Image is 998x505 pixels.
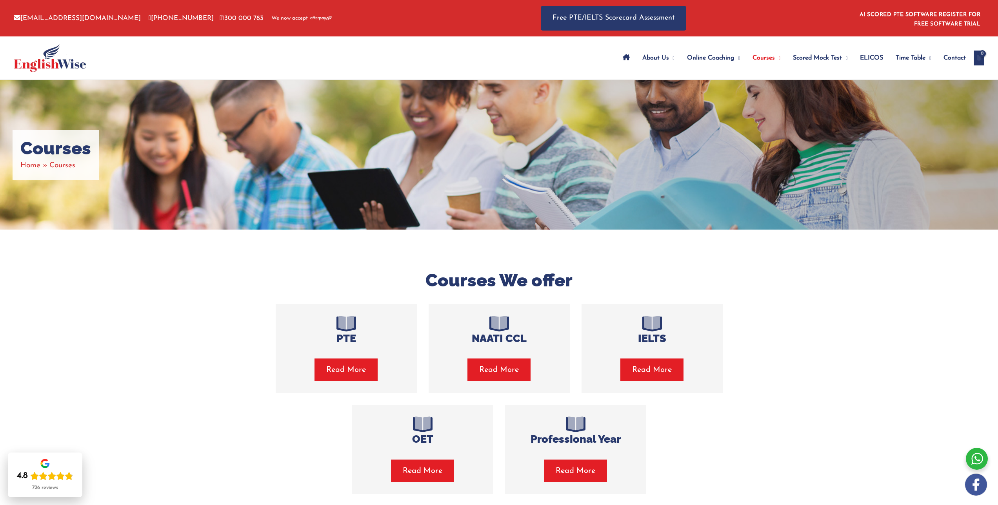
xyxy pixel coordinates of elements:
[440,332,558,345] h4: NAATI CCL
[974,51,984,65] a: View Shopping Cart, empty
[687,44,734,72] span: Online Coaching
[775,44,780,72] span: Menu Toggle
[965,474,987,496] img: white-facebook.png
[149,15,218,22] a: [PHONE_NUMBER]
[278,14,315,22] span: We now accept
[287,332,405,345] h4: PTE
[669,44,674,72] span: Menu Toggle
[854,44,889,72] a: ELICOS
[681,44,746,72] a: Online CoachingMenu Toggle
[734,44,740,72] span: Menu Toggle
[517,433,634,445] h4: Professional Year
[842,44,847,72] span: Menu Toggle
[17,471,73,481] div: Rating: 4.8 out of 5
[391,460,454,482] button: Read More
[20,159,91,172] nav: Breadcrumbs
[632,364,672,375] span: Read More
[943,44,966,72] span: Contact
[593,332,711,345] h4: IELTS
[787,44,854,72] a: Scored Mock TestMenu Toggle
[317,16,339,20] img: Afterpay-Logo
[746,44,787,72] a: CoursesMenu Toggle
[467,358,531,381] button: Read More
[49,162,75,169] span: Courses
[855,5,984,31] aside: Header Widget 1
[479,364,519,375] span: Read More
[17,471,28,481] div: 4.8
[326,364,366,375] span: Read More
[32,485,58,491] div: 726 reviews
[20,162,40,169] a: Home
[620,358,684,381] button: Read More
[14,44,86,72] img: cropped-ew-logo
[616,44,966,72] nav: Site Navigation: Main Menu
[556,465,595,476] span: Read More
[224,15,271,22] a: 1300 000 783
[541,6,686,31] a: Free PTE/IELTS Scorecard Assessment
[860,44,883,72] span: ELICOS
[860,12,981,27] a: AI SCORED PTE SOFTWARE REGISTER FOR FREE SOFTWARE TRIAL
[753,44,775,72] span: Courses
[14,15,141,22] a: [EMAIL_ADDRESS][DOMAIN_NAME]
[937,44,966,72] a: Contact
[403,465,442,476] span: Read More
[544,460,607,482] button: Read More
[364,433,482,445] h4: OET
[896,44,925,72] span: Time Table
[636,44,681,72] a: About UsMenu Toggle
[889,44,937,72] a: Time TableMenu Toggle
[793,44,842,72] span: Scored Mock Test
[642,44,669,72] span: About Us
[270,269,729,292] h2: Courses We offer
[925,44,931,72] span: Menu Toggle
[20,138,91,159] h1: Courses
[314,358,378,381] button: Read More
